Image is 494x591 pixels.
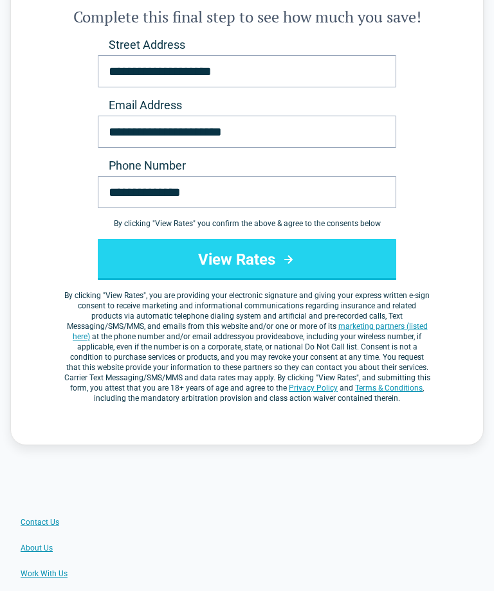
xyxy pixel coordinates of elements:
[98,218,396,229] div: By clicking " View Rates " you confirm the above & agree to the consents below
[289,384,338,393] a: Privacy Policy
[21,569,68,579] a: Work With Us
[105,291,143,300] span: View Rates
[355,384,423,393] a: Terms & Conditions
[21,543,53,553] a: About Us
[62,6,432,27] h2: Complete this final step to see how much you save!
[98,158,396,173] label: Phone Number
[98,37,396,53] label: Street Address
[98,98,396,113] label: Email Address
[21,517,59,527] a: Contact Us
[62,290,432,403] label: By clicking " ", you are providing your electronic signature and giving your express written e-si...
[98,239,396,280] button: View Rates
